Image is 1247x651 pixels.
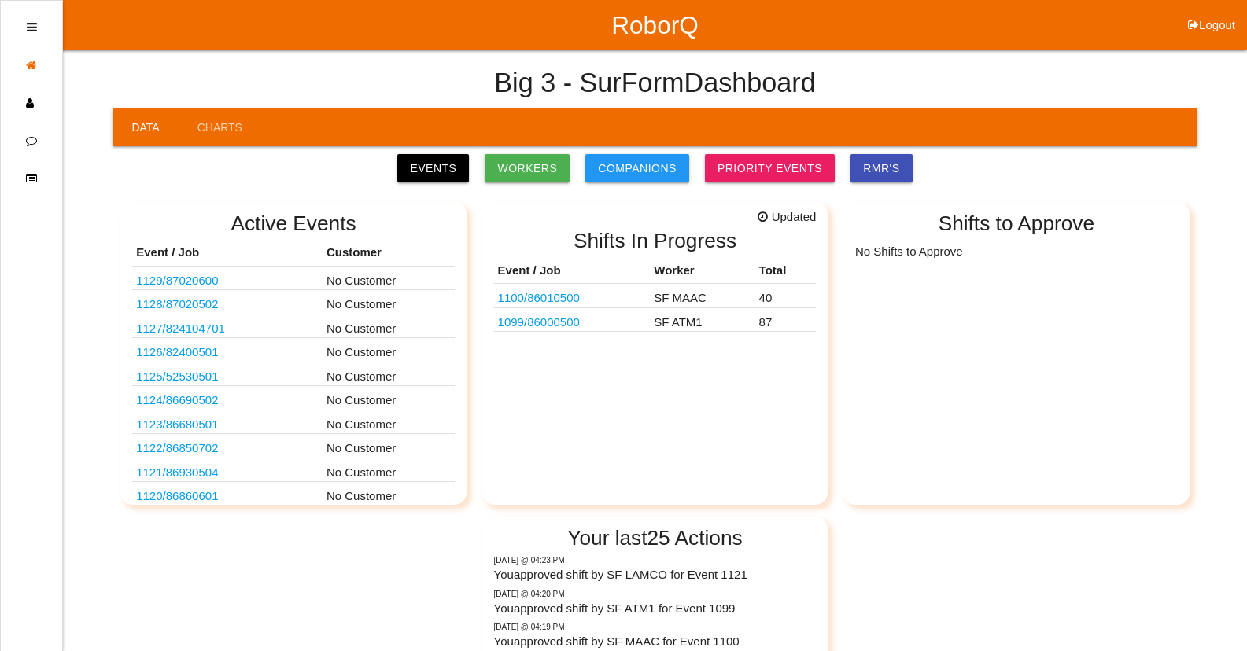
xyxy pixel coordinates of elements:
[855,212,1178,235] h2: Shifts to Approve
[132,434,323,458] td: HF55G TN1934 TRAY
[1,122,62,160] li: Feedback
[132,290,323,314] td: HONDA T90X
[323,386,455,410] td: No Customer
[1,46,62,84] li: Dashboard
[136,441,218,454] a: 1122/86850702
[494,554,817,566] p: Today @ 04:23 PM
[323,290,455,314] td: No Customer
[179,108,261,146] a: Charts
[494,307,817,332] tr: 0CD00020 STELLANTIS LB BEV HALF SHAFT
[136,393,218,406] a: 1124/86690502
[585,154,689,182] a: Companions
[132,266,323,290] td: HONDA T90X SF 45 X 48 PALLETS
[132,240,323,266] th: Event / Job
[855,240,1178,260] p: No Shifts to Approve
[485,154,570,182] a: Workers
[136,322,225,335] a: 1127/824104701
[132,482,323,506] td: HF55G TN1934 STARTER TRAY
[498,291,580,304] a: 1100/86010500
[705,154,835,182] a: Priority Events
[494,621,817,633] p: Today @ 04:19 PM
[494,566,817,584] p: You approved shift by SF LAMCO for Event 1121
[323,266,455,290] td: No Customer
[494,588,817,600] p: Today @ 04:20 PM
[755,284,817,308] td: 40
[132,362,323,386] td: HEMI COVER TIMING CHAIN VAC TRAY 0CD86761
[132,338,323,362] td: D1003101R04 - FAURECIA TOP PAD TRAY
[755,258,817,284] th: Total
[494,633,817,651] p: You approved shift by SF MAAC for Event 1100
[132,212,455,235] h2: Active Events
[323,362,455,386] td: No Customer
[498,315,580,329] a: 1099/86000500
[650,284,754,308] td: SF MAAC
[494,307,651,332] td: 0CD00020 STELLANTIS LB BEV HALF SHAFT
[758,208,816,226] span: Updated
[136,297,218,311] a: 1128/87020502
[755,307,817,332] td: 87
[850,154,912,182] a: RMR's
[132,386,323,410] td: D104465 - DEKA BATTERY - MEXICO
[136,370,218,383] a: 1125/52530501
[136,465,218,479] a: 1121/86930504
[323,410,455,434] td: No Customer
[132,410,323,434] td: D1024160 - DEKA BATTERY
[132,314,323,338] td: D1003101R04 - FAURECIA TOP PAD LID
[397,154,469,182] a: Events
[323,240,455,266] th: Customer
[494,600,817,618] p: You approved shift by SF ATM1 for Event 1099
[132,458,323,482] td: TN1933 HF55M STATOR CORE
[650,258,754,284] th: Worker
[136,489,218,502] a: 1120/86860601
[27,9,37,46] div: Open
[650,307,754,332] td: SF ATM1
[323,338,455,362] td: No Customer
[323,314,455,338] td: No Customer
[136,417,218,431] a: 1123/86680501
[323,482,455,506] td: No Customer
[494,230,817,252] h2: Shifts In Progress
[136,345,218,359] a: 1126/82400501
[494,284,651,308] td: 0CD00022 LB BEV HALF SHAF PACKAGING
[323,434,455,458] td: No Customer
[113,108,178,146] a: Data
[494,68,816,98] h4: Big 3 - SurForm Dashboard
[1,84,62,122] li: Profile
[494,527,817,550] h2: Your last 25 Actions
[323,458,455,482] td: No Customer
[494,284,817,308] tr: 0CD00022 LB BEV HALF SHAF PACKAGING
[494,258,651,284] th: Event / Job
[136,274,218,287] a: 1129/87020600
[1,160,62,197] li: Knowledge Base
